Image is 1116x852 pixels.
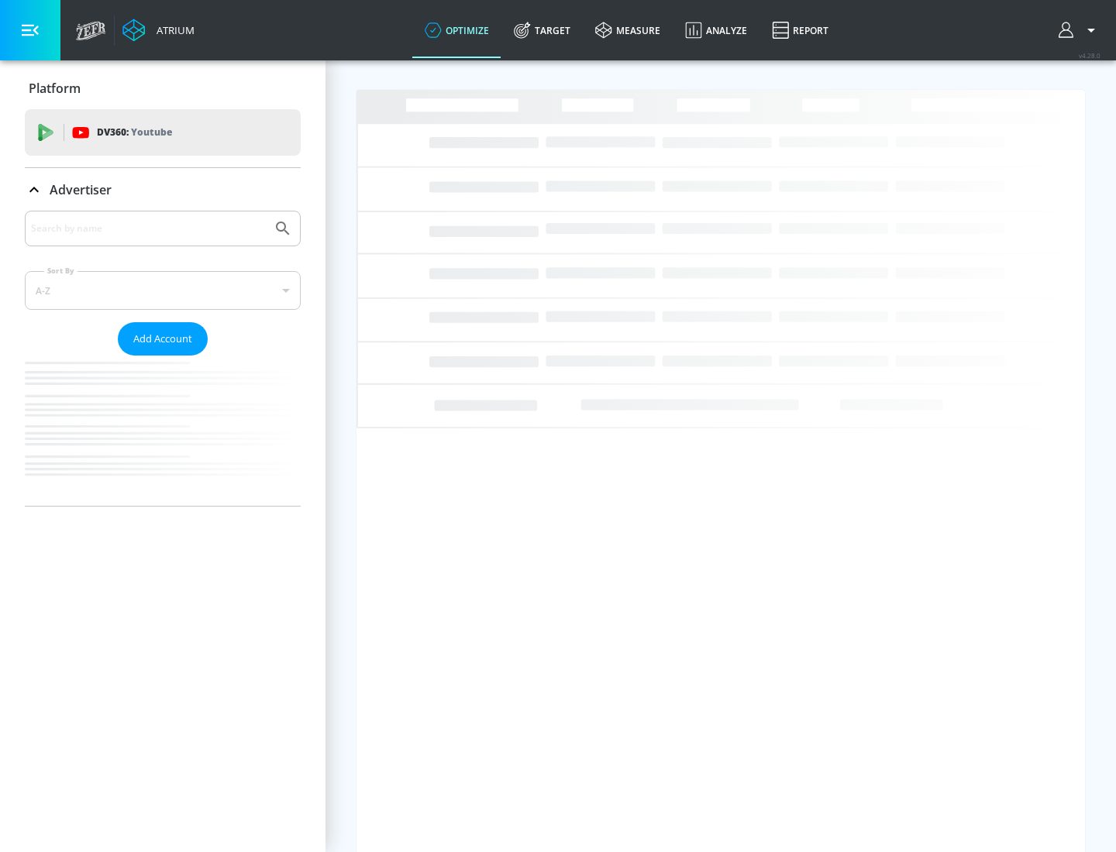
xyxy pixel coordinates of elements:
a: Analyze [673,2,759,58]
div: Advertiser [25,168,301,211]
p: Advertiser [50,181,112,198]
a: Atrium [122,19,195,42]
p: DV360: [97,124,172,141]
span: v 4.28.0 [1079,51,1100,60]
a: optimize [412,2,501,58]
a: Target [501,2,583,58]
div: Platform [25,67,301,110]
a: Report [759,2,841,58]
div: Advertiser [25,211,301,506]
div: DV360: Youtube [25,109,301,156]
label: Sort By [44,266,77,276]
span: Add Account [133,330,192,348]
div: A-Z [25,271,301,310]
p: Platform [29,80,81,97]
input: Search by name [31,218,266,239]
button: Add Account [118,322,208,356]
div: Atrium [150,23,195,37]
a: measure [583,2,673,58]
nav: list of Advertiser [25,356,301,506]
p: Youtube [131,124,172,140]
